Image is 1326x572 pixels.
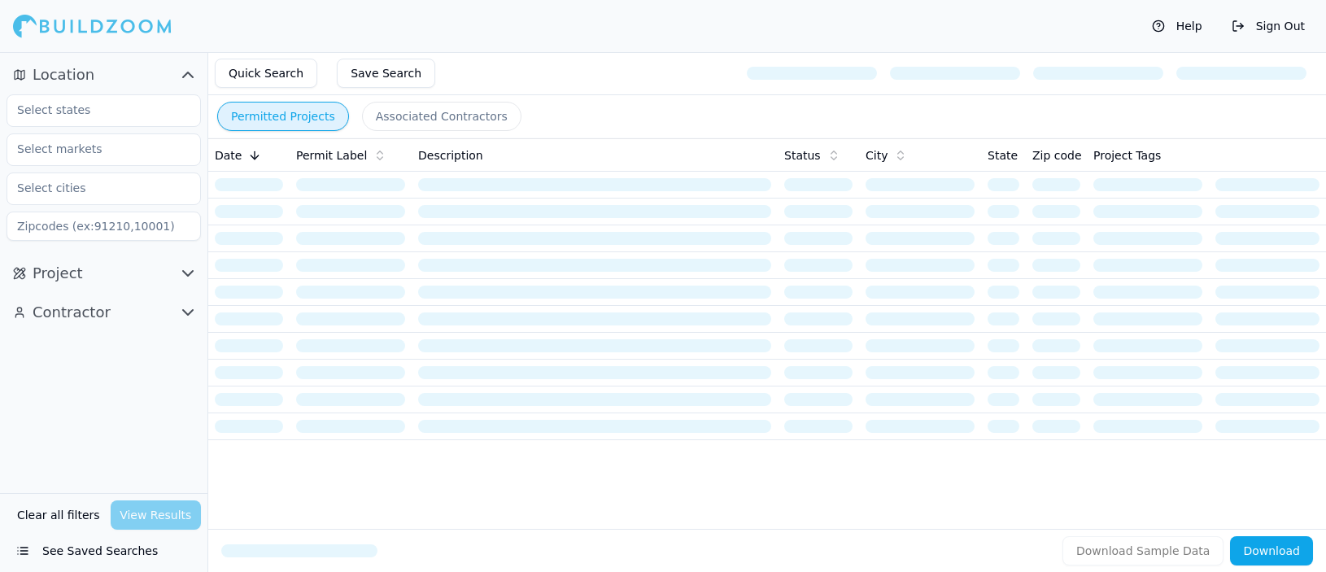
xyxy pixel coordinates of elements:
button: Project [7,260,201,286]
button: Quick Search [215,59,317,88]
span: Status [784,147,821,164]
input: Select markets [7,134,180,164]
span: Location [33,63,94,86]
span: Permit Label [296,147,367,164]
input: Select cities [7,173,180,203]
span: Contractor [33,301,111,324]
button: Contractor [7,299,201,325]
span: Project [33,262,83,285]
button: Download [1230,536,1313,565]
button: Associated Contractors [362,102,521,131]
span: Date [215,147,242,164]
input: Zipcodes (ex:91210,10001) [7,212,201,241]
button: Help [1144,13,1210,39]
span: Project Tags [1093,147,1161,164]
span: Zip code [1032,147,1082,164]
span: Description [418,147,483,164]
input: Select states [7,95,180,124]
button: Permitted Projects [217,102,349,131]
span: State [988,147,1018,164]
button: Location [7,62,201,88]
button: Save Search [337,59,435,88]
button: Sign Out [1223,13,1313,39]
button: Clear all filters [13,500,104,530]
span: City [866,147,888,164]
button: See Saved Searches [7,536,201,565]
